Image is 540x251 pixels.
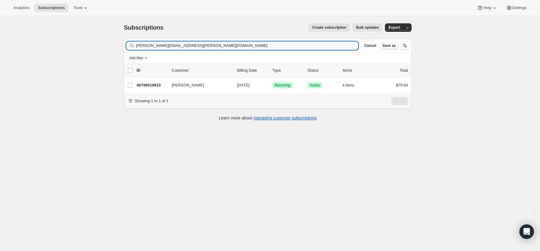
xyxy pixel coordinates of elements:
[13,5,29,10] span: Analytics
[400,67,408,73] p: Total
[237,83,250,87] span: [DATE]
[237,67,267,73] p: Billing Date
[312,25,346,30] span: Create subscription
[168,80,229,90] button: [PERSON_NAME]
[519,224,534,239] div: Open Intercom Messenger
[380,42,398,49] button: Save as
[172,67,232,73] p: Customer
[219,115,317,121] p: Learn more about
[172,82,204,88] span: [PERSON_NAME]
[136,41,358,50] input: Filter subscribers
[396,83,408,87] span: $79.64
[309,23,350,32] button: Create subscription
[307,67,338,73] p: Status
[137,82,167,88] p: 46799519910
[34,4,68,12] button: Subscriptions
[512,5,527,10] span: Settings
[137,81,408,90] div: 46799519910[PERSON_NAME][DATE]SuccessRecurringSuccessActive4 items$79.64
[473,4,501,12] button: Help
[73,5,83,10] span: Tools
[253,116,317,120] a: managing customer subscriptions
[310,83,320,88] span: Active
[129,56,143,60] span: Add filter
[126,54,151,62] button: Add filter
[10,4,33,12] button: Analytics
[502,4,530,12] button: Settings
[343,83,354,88] span: 4 items
[385,23,404,32] button: Export
[38,5,65,10] span: Subscriptions
[343,81,361,90] button: 4 items
[70,4,92,12] button: Tools
[382,43,396,48] span: Save as
[364,43,376,48] span: Cancel
[343,67,373,73] div: Items
[389,25,400,30] span: Export
[362,42,379,49] button: Cancel
[356,25,379,30] span: Bulk updates
[272,67,303,73] div: Type
[124,24,164,31] span: Subscriptions
[137,67,408,73] div: IDCustomerBilling DateTypeStatusItemsTotal
[275,83,290,88] span: Recurring
[391,97,408,105] nav: Pagination
[135,98,168,104] p: Showing 1 to 1 of 1
[483,5,491,10] span: Help
[401,41,409,50] button: Sort the results
[137,67,167,73] p: ID
[353,23,383,32] button: Bulk updates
